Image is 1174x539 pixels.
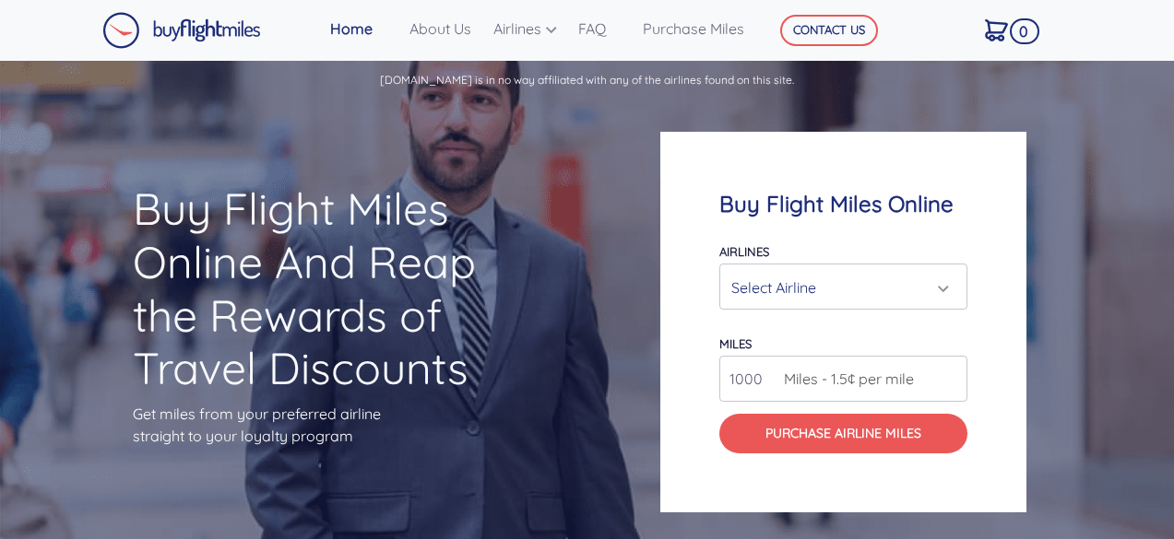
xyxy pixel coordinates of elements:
h1: Buy Flight Miles Online And Reap the Rewards of Travel Discounts [133,182,514,394]
button: Purchase Airline Miles [719,414,967,453]
div: Select Airline [731,270,944,305]
label: Airlines [719,244,769,259]
img: Cart [985,19,1008,41]
a: Buy Flight Miles Logo [102,7,261,53]
img: Buy Flight Miles Logo [102,12,261,49]
a: Purchase Miles [635,10,753,47]
a: About Us [402,10,486,47]
h4: Buy Flight Miles Online [719,191,967,217]
a: 0 [978,10,1034,49]
a: Home [323,10,402,47]
span: Miles - 1.5¢ per mile [775,368,914,390]
label: miles [719,336,752,351]
span: 0 [1010,18,1039,44]
button: CONTACT US [780,15,878,46]
a: Airlines [486,10,571,47]
p: Get miles from your preferred airline straight to your loyalty program [133,403,514,447]
button: Select Airline [719,264,967,310]
a: FAQ [571,10,635,47]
